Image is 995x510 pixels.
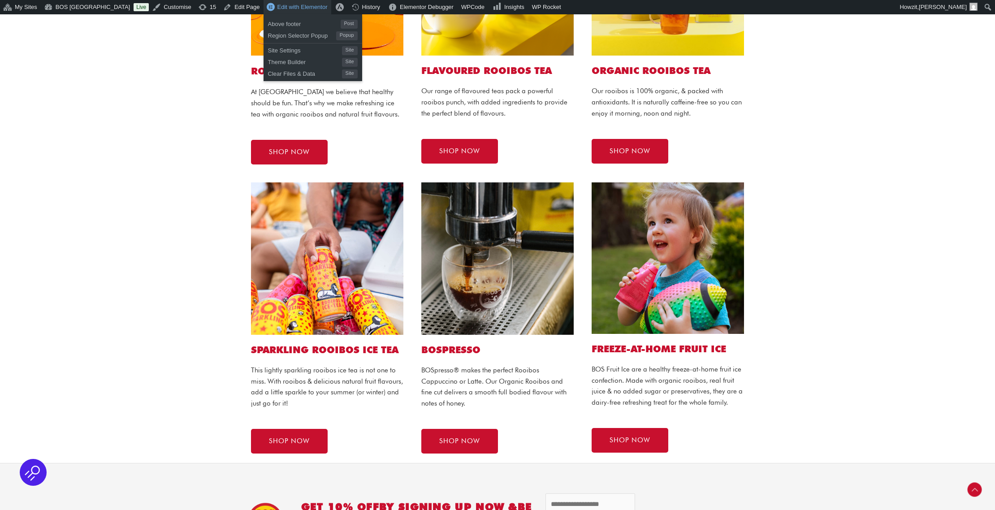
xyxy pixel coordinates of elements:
p: BOSpresso® makes the perfect Rooibos Cappuccino or Latte. Our Organic Rooibos and fine cut delive... [421,365,574,409]
p: At [GEOGRAPHIC_DATA] we believe that healthy should be fun. That’s why we make refreshing ice tea... [251,86,403,120]
span: Edit with Elementor [277,4,328,10]
a: SHOP NOW [251,429,328,454]
a: Theme BuilderSite [264,55,362,67]
span: SHOP NOW [610,148,650,155]
a: SHOP NOW [421,139,498,164]
span: Site [342,58,358,67]
span: Site [342,69,358,78]
h2: BOSPRESSO [421,344,574,356]
span: Site [342,46,358,55]
span: SHOP NOW [610,437,650,444]
p: Our rooibos is 100% organic, & packed with antioxidants. It is naturally caffeine-free so you can... [592,86,744,119]
a: Live [134,3,149,11]
span: Post [341,20,358,29]
span: SHOP NOW [439,148,480,155]
span: SHOP NOW [269,438,310,445]
h2: Flavoured ROOIBOS TEA [421,65,574,77]
a: SHOP NOW [592,139,668,164]
span: SHOP NOW [439,438,480,445]
a: SHOP NOW [421,429,498,454]
a: SHOP NOW [592,428,668,453]
span: Insights [504,4,524,10]
p: Our range of flavoured teas pack a powerful rooibos punch, with added ingredients to provide the ... [421,86,574,119]
span: Clear Files & Data [268,67,342,78]
a: Site SettingsSite [264,43,362,55]
a: Clear Files & DataSite [264,67,362,78]
span: [PERSON_NAME] [919,4,967,10]
span: Region Selector Popup [268,29,336,40]
img: Cherry_Ice Bosbrands [592,182,744,334]
p: BOS Fruit Ice are a healthy freeze-at-home fruit ice confection. Made with organic rooibos, real ... [592,364,744,408]
span: Site Settings [268,43,342,55]
span: Theme Builder [268,55,342,67]
h2: FREEZE-AT-HOME FRUIT ICE [592,343,744,355]
a: Above footerPost [264,17,362,29]
span: Popup [336,31,358,40]
a: Region Selector PopupPopup [264,29,362,40]
h2: SPARKLING ROOIBOS ICE TEA [251,344,403,356]
a: SHOP NOW [251,140,328,164]
span: Above footer [268,17,341,29]
h1: ROOIBOS ICE TEA [251,65,403,78]
p: This lightly sparkling rooibos ice tea is not one to miss. With rooibos & delicious natural fruit... [251,365,403,409]
h2: Organic ROOIBOS TEA [592,65,744,77]
span: SHOP NOW [269,149,310,156]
